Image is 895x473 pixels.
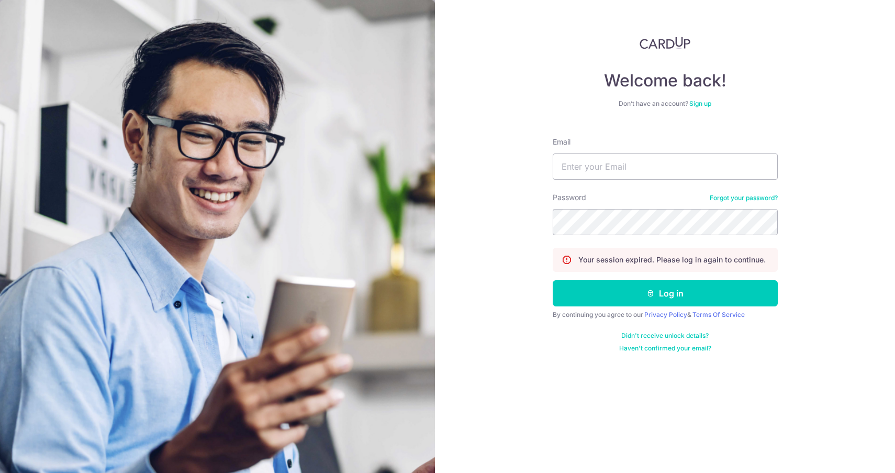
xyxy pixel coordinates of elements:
a: Forgot your password? [710,194,778,202]
a: Privacy Policy [644,311,687,318]
a: Terms Of Service [692,311,745,318]
h4: Welcome back! [553,70,778,91]
input: Enter your Email [553,153,778,180]
a: Sign up [689,100,711,107]
div: Don’t have an account? [553,100,778,108]
label: Password [553,192,586,203]
img: CardUp Logo [640,37,691,49]
label: Email [553,137,570,147]
div: By continuing you agree to our & [553,311,778,319]
a: Didn't receive unlock details? [621,332,709,340]
button: Log in [553,280,778,306]
p: Your session expired. Please log in again to continue. [578,255,766,265]
a: Haven't confirmed your email? [619,344,711,353]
